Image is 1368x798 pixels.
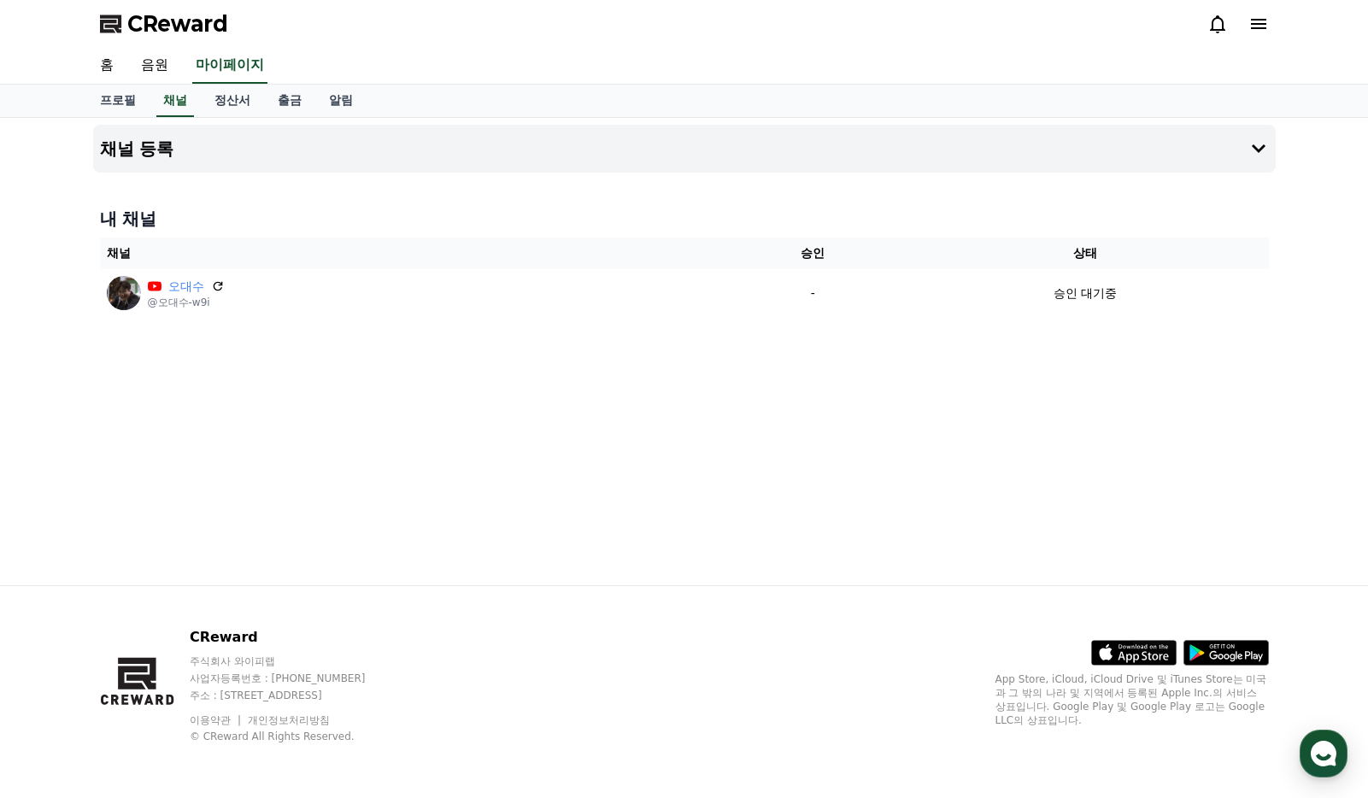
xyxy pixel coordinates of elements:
a: 프로필 [86,85,150,117]
a: 홈 [86,48,127,84]
th: 승인 [724,238,902,269]
p: CReward [190,627,398,648]
p: © CReward All Rights Reserved. [190,730,398,743]
a: 정산서 [201,85,264,117]
p: 승인 대기중 [1054,285,1117,302]
span: CReward [127,10,228,38]
p: - [731,285,895,302]
th: 상태 [902,238,1269,269]
a: 채널 [156,85,194,117]
a: 음원 [127,48,182,84]
p: 사업자등록번호 : [PHONE_NUMBER] [190,672,398,685]
a: 개인정보처리방침 [248,714,330,726]
h4: 채널 등록 [100,139,174,158]
a: 마이페이지 [192,48,267,84]
p: @오대수-w9i [148,296,225,309]
a: 알림 [315,85,367,117]
a: 오대수 [168,278,204,296]
a: 이용약관 [190,714,244,726]
th: 채널 [100,238,724,269]
button: 채널 등록 [93,125,1276,173]
p: 주식회사 와이피랩 [190,654,398,668]
h4: 내 채널 [100,207,1269,231]
p: App Store, iCloud, iCloud Drive 및 iTunes Store는 미국과 그 밖의 나라 및 지역에서 등록된 Apple Inc.의 서비스 상표입니다. Goo... [995,672,1269,727]
img: 오대수 [107,276,141,310]
a: 출금 [264,85,315,117]
p: 주소 : [STREET_ADDRESS] [190,689,398,702]
a: CReward [100,10,228,38]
